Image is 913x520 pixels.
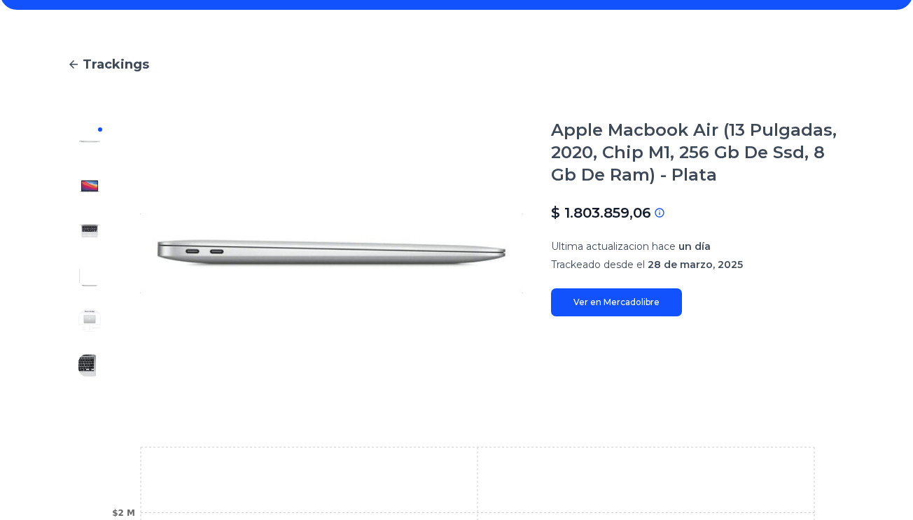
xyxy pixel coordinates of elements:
a: Trackings [67,55,846,74]
img: Apple Macbook Air (13 Pulgadas, 2020, Chip M1, 256 Gb De Ssd, 8 Gb De Ram) - Plata [78,309,101,332]
span: Trackeado desde el [551,258,645,271]
span: un día [678,240,711,253]
p: $ 1.803.859,06 [551,203,651,223]
span: 28 de marzo, 2025 [648,258,743,271]
a: Ver en Mercadolibre [551,288,682,316]
h1: Apple Macbook Air (13 Pulgadas, 2020, Chip M1, 256 Gb De Ssd, 8 Gb De Ram) - Plata [551,119,846,186]
tspan: $2 M [112,508,135,518]
img: Apple Macbook Air (13 Pulgadas, 2020, Chip M1, 256 Gb De Ssd, 8 Gb De Ram) - Plata [78,175,101,197]
img: Apple Macbook Air (13 Pulgadas, 2020, Chip M1, 256 Gb De Ssd, 8 Gb De Ram) - Plata [140,119,523,388]
span: Trackings [83,55,149,74]
img: Apple Macbook Air (13 Pulgadas, 2020, Chip M1, 256 Gb De Ssd, 8 Gb De Ram) - Plata [78,220,101,242]
img: Apple Macbook Air (13 Pulgadas, 2020, Chip M1, 256 Gb De Ssd, 8 Gb De Ram) - Plata [78,265,101,287]
span: Ultima actualizacion hace [551,240,676,253]
img: Apple Macbook Air (13 Pulgadas, 2020, Chip M1, 256 Gb De Ssd, 8 Gb De Ram) - Plata [78,130,101,153]
img: Apple Macbook Air (13 Pulgadas, 2020, Chip M1, 256 Gb De Ssd, 8 Gb De Ram) - Plata [78,354,101,377]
